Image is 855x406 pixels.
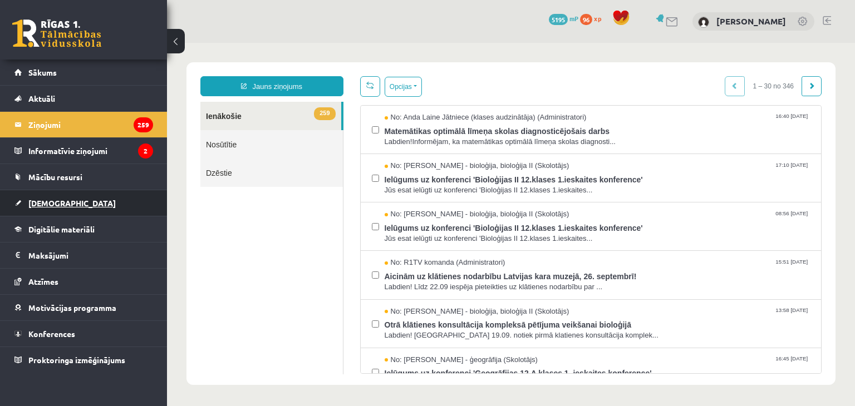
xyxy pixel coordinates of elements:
[218,166,643,201] a: No: [PERSON_NAME] - bioloģija, bioloģija II (Skolotājs) 08:56 [DATE] Ielūgums uz konferenci 'Biol...
[33,87,176,116] a: Nosūtītie
[606,166,643,175] span: 08:56 [DATE]
[218,177,643,191] span: Ielūgums uz konferenci 'Bioloģijas II 12.klases 1.ieskaites konference'
[218,215,338,225] span: No: R1TV komanda (Administratori)
[28,138,153,164] legend: Informatīvie ziņojumi
[606,118,643,126] span: 17:10 [DATE]
[218,80,643,94] span: Matemātikas optimālā līmeņa skolas diagnosticējošais darbs
[218,70,420,80] span: No: Anda Laine Jātniece (klases audzinātāja) (Administratori)
[218,264,643,298] a: No: [PERSON_NAME] - bioloģija, bioloģija II (Skolotājs) 13:58 [DATE] Otrā klātienes konsultācija ...
[549,14,568,25] span: 5195
[716,16,786,27] a: [PERSON_NAME]
[28,224,95,234] span: Digitālie materiāli
[218,191,643,201] span: Jūs esat ielūgti uz konferenci 'Bioloģijas II 12.klases 1.ieskaites...
[218,128,643,142] span: Ielūgums uz konferenci 'Bioloģijas II 12.klases 1.ieskaites konference'
[28,242,153,268] legend: Maksājumi
[28,198,116,208] span: [DEMOGRAPHIC_DATA]
[28,329,75,339] span: Konferences
[14,112,153,137] a: Ziņojumi259
[14,60,153,85] a: Sākums
[218,215,643,249] a: No: R1TV komanda (Administratori) 15:51 [DATE] Aicinām uz klātienes nodarbību Latvijas kara muzej...
[218,166,402,177] span: No: [PERSON_NAME] - bioloģija, bioloģija II (Skolotājs)
[14,347,153,373] a: Proktoringa izmēģinājums
[28,67,57,77] span: Sākums
[14,190,153,216] a: [DEMOGRAPHIC_DATA]
[138,143,153,159] i: 2
[14,269,153,294] a: Atzīmes
[218,70,643,104] a: No: Anda Laine Jātniece (klases audzinātāja) (Administratori) 16:40 [DATE] Matemātikas optimālā l...
[14,242,153,268] a: Maksājumi
[606,264,643,272] span: 13:58 [DATE]
[218,225,643,239] span: Aicinām uz klātienes nodarbību Latvijas kara muzejā, 26. septembrī!
[698,17,709,28] img: Daniels Birziņš
[218,288,643,298] span: Labdien! [GEOGRAPHIC_DATA] 19.09. notiek pirmā klatienes konsultācija komplek...
[218,312,643,346] a: No: [PERSON_NAME] - ģeogrāfija (Skolotājs) 16:45 [DATE] Ielūgums uz konferenci 'Ģeogrāfijas 12.A ...
[580,14,607,23] a: 96 xp
[218,94,643,105] span: Labdien!Informējam, ka matemātikas optimālā līmeņa skolas diagnosti...
[33,59,174,87] a: 259Ienākošie
[14,295,153,320] a: Motivācijas programma
[218,239,643,250] span: Labdien! Līdz 22.09 iespēja pieteikties uz klātienes nodarbību par ...
[14,216,153,242] a: Digitālie materiāli
[569,14,578,23] span: mP
[28,355,125,365] span: Proktoringa izmēģinājums
[12,19,101,47] a: Rīgas 1. Tālmācības vidusskola
[218,274,643,288] span: Otrā klātienes konsultācija kompleksā pētījuma veikšanai bioloģijā
[218,118,643,152] a: No: [PERSON_NAME] - bioloģija, bioloģija II (Skolotājs) 17:10 [DATE] Ielūgums uz konferenci 'Biol...
[606,215,643,223] span: 15:51 [DATE]
[14,86,153,111] a: Aktuāli
[218,322,643,336] span: Ielūgums uz konferenci 'Ģeogrāfijas 12.A klases 1. ieskaites konference'
[218,118,402,128] span: No: [PERSON_NAME] - bioloģija, bioloģija II (Skolotājs)
[218,312,371,323] span: No: [PERSON_NAME] - ģeogrāfija (Skolotājs)
[606,70,643,78] span: 16:40 [DATE]
[580,14,592,25] span: 96
[549,14,578,23] a: 5195 mP
[594,14,601,23] span: xp
[14,321,153,346] a: Konferences
[218,34,255,54] button: Opcijas
[218,264,402,274] span: No: [PERSON_NAME] - bioloģija, bioloģija II (Skolotājs)
[28,303,116,313] span: Motivācijas programma
[28,93,55,103] span: Aktuāli
[606,312,643,320] span: 16:45 [DATE]
[28,276,58,286] span: Atzīmes
[28,112,153,137] legend: Ziņojumi
[33,116,176,144] a: Dzēstie
[33,33,176,53] a: Jauns ziņojums
[14,138,153,164] a: Informatīvie ziņojumi2
[218,142,643,153] span: Jūs esat ielūgti uz konferenci 'Bioloģijas II 12.klases 1.ieskaites...
[147,65,168,77] span: 259
[14,164,153,190] a: Mācību resursi
[28,172,82,182] span: Mācību resursi
[134,117,153,132] i: 259
[578,33,635,53] span: 1 – 30 no 346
